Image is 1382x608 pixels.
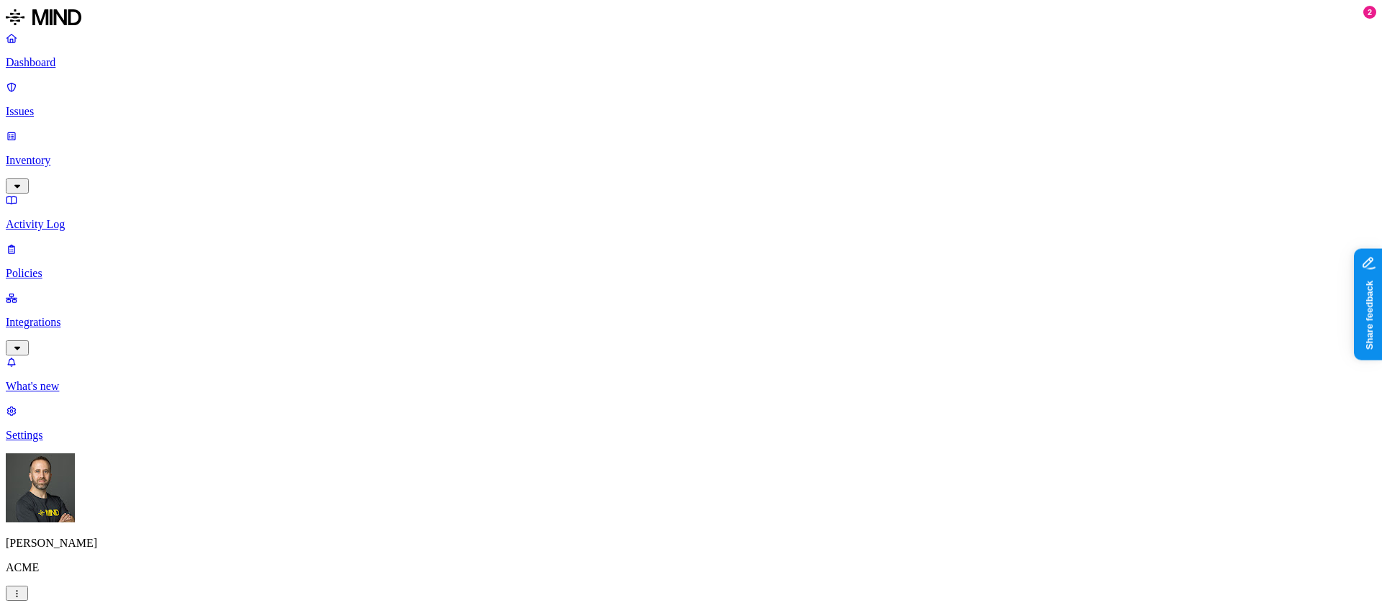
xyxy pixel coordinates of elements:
[6,429,1376,442] p: Settings
[6,561,1376,574] p: ACME
[6,105,1376,118] p: Issues
[6,32,1376,69] a: Dashboard
[6,404,1376,442] a: Settings
[6,6,1376,32] a: MIND
[6,218,1376,231] p: Activity Log
[6,291,1376,353] a: Integrations
[6,267,1376,280] p: Policies
[6,81,1376,118] a: Issues
[6,194,1376,231] a: Activity Log
[6,453,75,522] img: Tom Mayblum
[6,355,1376,393] a: What's new
[6,130,1376,191] a: Inventory
[6,154,1376,167] p: Inventory
[6,316,1376,329] p: Integrations
[6,380,1376,393] p: What's new
[6,56,1376,69] p: Dashboard
[6,242,1376,280] a: Policies
[1363,6,1376,19] div: 2
[6,6,81,29] img: MIND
